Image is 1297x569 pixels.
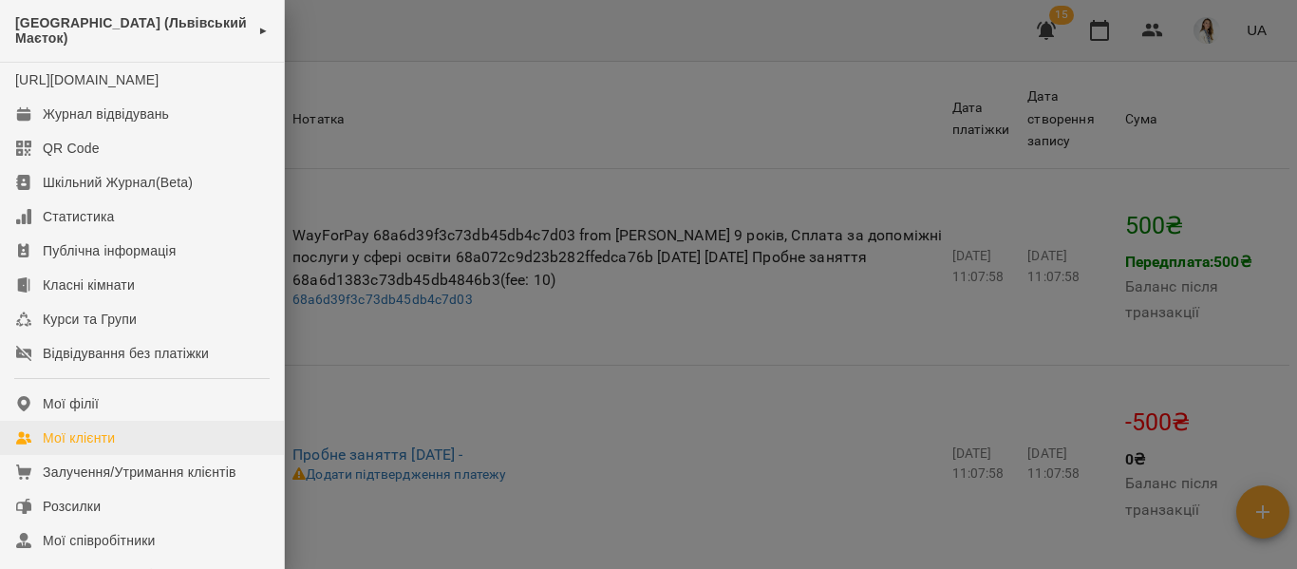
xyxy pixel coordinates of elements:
div: Розсилки [43,497,101,516]
div: Мої клієнти [43,428,115,447]
div: Курси та Групи [43,310,137,329]
div: QR Code [43,139,100,158]
a: [URL][DOMAIN_NAME] [15,72,159,87]
div: Журнал відвідувань [43,104,169,123]
div: Відвідування без платіжки [43,344,209,363]
div: Мої співробітники [43,531,156,550]
span: [GEOGRAPHIC_DATA] (Львівський Маєток) [15,15,249,47]
div: Публічна інформація [43,241,176,260]
div: Класні кімнати [43,275,135,294]
div: Мої філії [43,394,99,413]
div: Шкільний Журнал(Beta) [43,173,193,192]
div: Залучення/Утримання клієнтів [43,463,236,482]
div: Статистика [43,207,115,226]
span: ► [258,23,269,38]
